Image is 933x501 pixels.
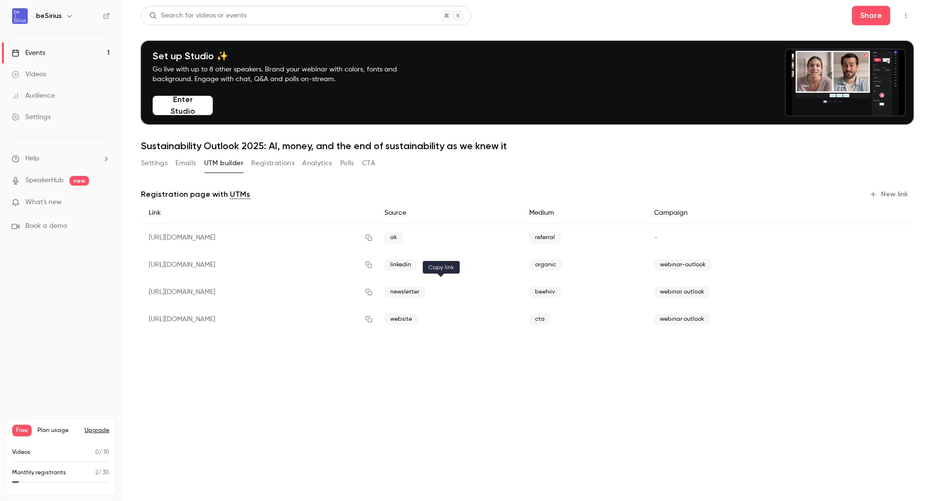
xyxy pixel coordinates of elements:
[340,155,354,171] button: Polls
[12,425,32,436] span: Free
[141,251,377,278] div: [URL][DOMAIN_NAME]
[230,189,250,200] a: UTMs
[12,48,45,58] div: Events
[12,154,110,164] li: help-dropdown-opener
[95,449,99,455] span: 0
[521,202,646,224] div: Medium
[12,112,51,122] div: Settings
[384,286,425,298] span: newsletter
[384,232,403,243] span: ak
[25,154,39,164] span: Help
[251,155,294,171] button: Registrations
[141,224,377,252] div: [URL][DOMAIN_NAME]
[153,96,213,115] button: Enter Studio
[141,140,914,152] h1: Sustainability Outlook 2025: AI, money, and the end of sustainability as we knew it
[36,11,62,21] h6: beSirius
[377,202,521,224] div: Source
[362,155,375,171] button: CTA
[141,306,377,333] div: [URL][DOMAIN_NAME]
[95,448,109,457] p: / 10
[646,202,833,224] div: Campaign
[85,427,109,434] button: Upgrade
[25,197,62,207] span: What's new
[12,8,28,24] img: beSirius
[204,155,243,171] button: UTM builder
[69,176,89,186] span: new
[95,468,109,477] p: / 30
[12,69,46,79] div: Videos
[529,286,561,298] span: beehiiv
[654,286,710,298] span: webinar outlook
[141,189,250,200] p: Registration page with
[384,313,418,325] span: website
[384,259,417,271] span: linkedin
[141,155,168,171] button: Settings
[852,6,890,25] button: Share
[95,470,98,476] span: 2
[654,313,710,325] span: webinar outlook
[865,187,914,202] button: New link
[654,259,711,271] span: webinar-outlook
[141,202,377,224] div: Link
[149,11,246,21] div: Search for videos or events
[37,427,79,434] span: Plan usage
[529,259,562,271] span: organic
[153,50,420,62] h4: Set up Studio ✨
[25,221,67,231] span: Book a demo
[153,65,420,84] p: Go live with up to 8 other speakers. Brand your webinar with colors, fonts and background. Engage...
[12,91,55,101] div: Audience
[302,155,332,171] button: Analytics
[529,313,551,325] span: cta
[25,175,64,186] a: SpeakerHub
[654,234,657,241] span: -
[529,232,561,243] span: referral
[175,155,196,171] button: Emails
[12,468,66,477] p: Monthly registrants
[12,448,31,457] p: Videos
[141,278,377,306] div: [URL][DOMAIN_NAME]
